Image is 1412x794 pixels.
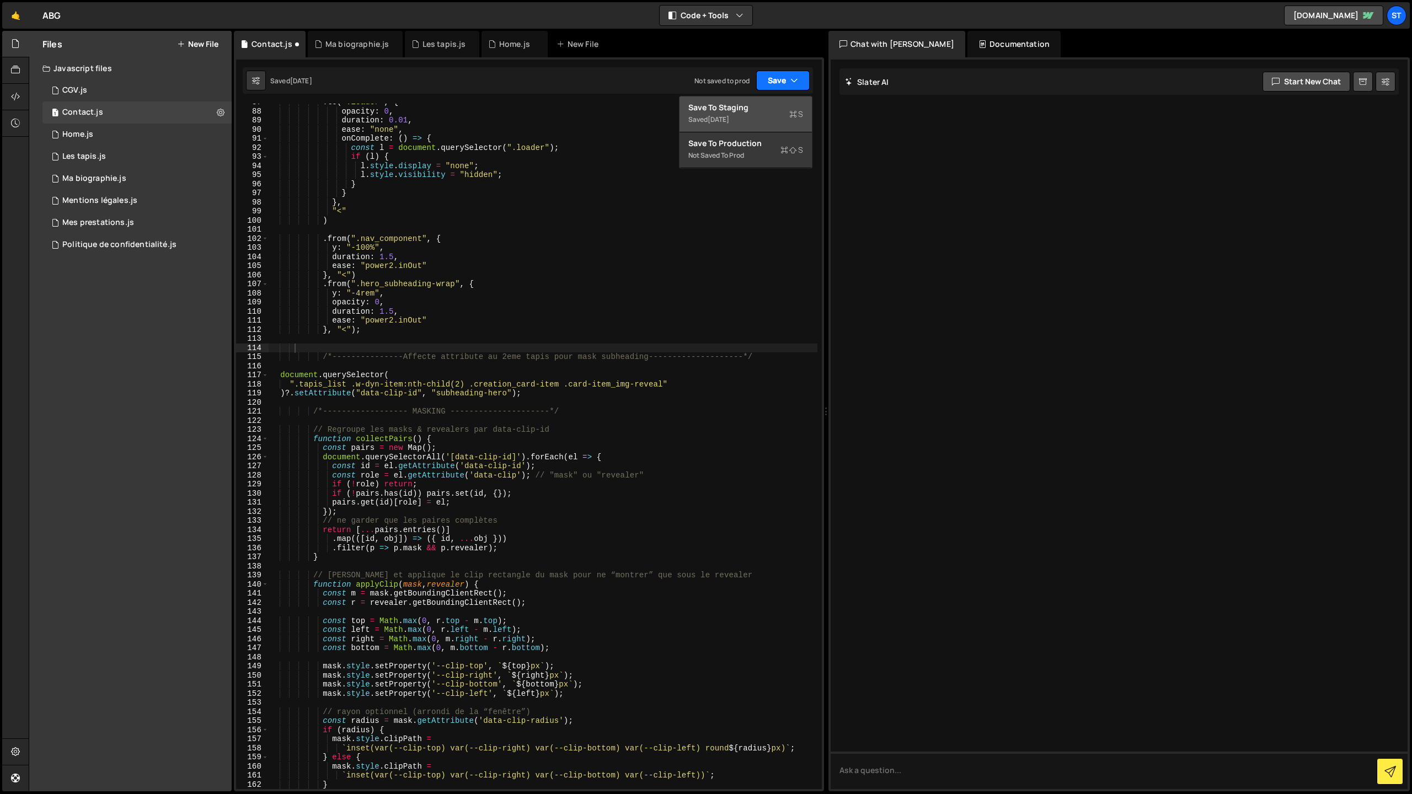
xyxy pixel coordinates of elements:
div: Mentions légales.js [62,196,137,206]
div: 107 [236,280,269,289]
div: Save to Production [688,138,803,149]
div: Contact.js [252,39,292,50]
div: New File [557,39,603,50]
div: 89 [236,116,269,125]
div: 140 [236,580,269,589]
div: Not saved to prod [694,76,750,85]
div: 97 [236,189,269,198]
div: 156 [236,726,269,735]
div: 142 [236,598,269,608]
div: 16686/46215.js [42,101,232,124]
div: 118 [236,380,269,389]
div: 160 [236,762,269,771]
div: ABG [42,9,61,22]
a: 🤙 [2,2,29,29]
button: New File [177,40,218,49]
div: 153 [236,698,269,707]
div: 120 [236,398,269,407]
div: 151 [236,680,269,689]
div: Documentation [967,31,1061,57]
div: 161 [236,771,269,780]
div: CGV.js [62,85,87,95]
div: 148 [236,653,269,662]
div: 138 [236,562,269,571]
div: Politique de confidentialité.js [62,240,176,250]
div: [DATE] [290,76,312,85]
div: 145 [236,625,269,635]
div: 112 [236,325,269,335]
div: Ma biographie.js [62,174,126,184]
div: 141 [236,589,269,598]
div: 16686/46408.js [42,190,232,212]
div: Les tapis.js [62,152,106,162]
div: Saved [270,76,312,85]
button: Start new chat [1263,72,1350,92]
div: 106 [236,271,269,280]
div: 128 [236,471,269,480]
div: 91 [236,134,269,143]
div: Les tapis.js [422,39,466,50]
div: 96 [236,180,269,189]
button: Save to StagingS Saved[DATE] [680,96,812,132]
div: 146 [236,635,269,644]
span: S [780,144,803,155]
div: Mes prestations.js [62,218,134,228]
div: 102 [236,234,269,244]
div: Home.js [62,130,93,140]
div: 121 [236,407,269,416]
span: S [789,109,803,120]
div: Chat with [PERSON_NAME] [828,31,965,57]
div: Saved [688,113,803,126]
div: 123 [236,425,269,434]
div: 127 [236,462,269,471]
div: 143 [236,607,269,616]
div: 149 [236,662,269,671]
div: 154 [236,707,269,717]
a: St [1387,6,1406,25]
div: 16686/46409.js [42,234,232,256]
div: 162 [236,780,269,790]
div: 116 [236,362,269,371]
div: 130 [236,489,269,498]
div: 94 [236,162,269,171]
div: 98 [236,198,269,207]
div: 16686/46222.js [42,212,232,234]
button: Save [756,71,810,90]
div: 122 [236,416,269,426]
div: 126 [236,453,269,462]
div: 125 [236,443,269,453]
div: [DATE] [708,115,729,124]
div: 90 [236,125,269,135]
div: 124 [236,434,269,444]
div: 152 [236,689,269,699]
div: 150 [236,671,269,680]
div: 117 [236,371,269,380]
div: 159 [236,753,269,762]
div: Contact.js [62,108,103,117]
div: 133 [236,516,269,525]
div: 105 [236,261,269,271]
button: Code + Tools [660,6,752,25]
div: Save to Staging [688,102,803,113]
div: 101 [236,225,269,234]
a: [DOMAIN_NAME] [1284,6,1383,25]
div: 158 [236,744,269,753]
div: 109 [236,298,269,307]
div: 115 [236,352,269,362]
div: 136 [236,544,269,553]
span: 1 [52,109,58,118]
div: 95 [236,170,269,180]
div: 157 [236,734,269,744]
h2: Files [42,38,62,50]
div: 93 [236,152,269,162]
div: Javascript files [29,57,232,79]
div: 16686/46109.js [42,168,232,190]
div: 137 [236,552,269,562]
div: 104 [236,253,269,262]
div: 92 [236,143,269,153]
h2: Slater AI [845,77,889,87]
div: 139 [236,571,269,580]
div: 99 [236,207,269,216]
div: 108 [236,289,269,298]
